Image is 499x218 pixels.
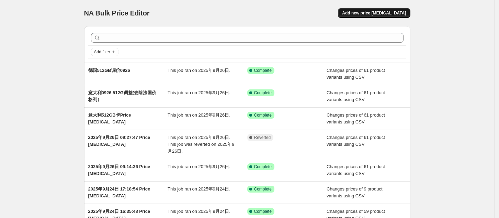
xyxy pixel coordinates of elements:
span: 德国512GB调价0926 [88,68,130,73]
span: 2025年9月26日 09:27:47 Price [MEDICAL_DATA] [88,135,150,147]
span: This job ran on 2025年9月26日. [168,68,230,73]
span: Complete [254,112,272,118]
button: Add filter [91,48,118,56]
span: Add new price [MEDICAL_DATA] [342,10,406,16]
span: Changes prices of 61 product variants using CSV [327,68,385,80]
span: Changes prices of 61 product variants using CSV [327,164,385,176]
span: 2025年9月26日 09:14:36 Price [MEDICAL_DATA] [88,164,150,176]
span: This job ran on 2025年9月26日. [168,90,230,95]
span: Add filter [94,49,110,55]
span: NA Bulk Price Editor [84,9,150,17]
span: Complete [254,209,272,214]
span: This job ran on 2025年9月24日. [168,209,230,214]
span: Complete [254,186,272,192]
span: 2025年9月24日 17:18:54 Price [MEDICAL_DATA] [88,186,150,198]
span: 意大利0926 512G调整(去除法国价格列） [88,90,157,102]
span: Complete [254,90,272,96]
span: This job ran on 2025年9月26日. [168,164,230,169]
span: Reverted [254,135,271,140]
span: 意大利512GB卡Price [MEDICAL_DATA] [88,112,131,124]
span: This job ran on 2025年9月26日. This job was reverted on 2025年9月26日. [168,135,234,154]
span: Changes prices of 61 product variants using CSV [327,90,385,102]
span: Complete [254,164,272,170]
span: This job ran on 2025年9月26日. [168,112,230,118]
span: This job ran on 2025年9月24日. [168,186,230,192]
span: Changes prices of 61 product variants using CSV [327,135,385,147]
button: Add new price [MEDICAL_DATA] [338,8,410,18]
span: Complete [254,68,272,73]
span: Changes prices of 61 product variants using CSV [327,112,385,124]
span: Changes prices of 9 product variants using CSV [327,186,383,198]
